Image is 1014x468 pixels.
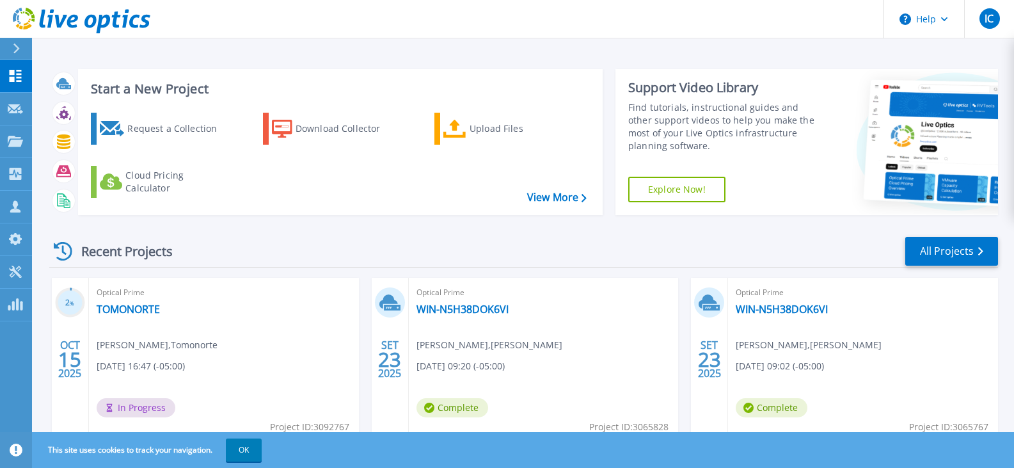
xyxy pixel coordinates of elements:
a: WIN-N5H38DOK6VI [736,303,828,316]
div: Recent Projects [49,236,190,267]
span: Complete [416,398,488,417]
div: Support Video Library [628,79,821,96]
span: 23 [378,354,401,365]
span: 15 [58,354,81,365]
button: OK [226,439,262,462]
span: IC [985,13,994,24]
span: This site uses cookies to track your navigation. [35,439,262,462]
span: Project ID: 3065767 [909,420,988,434]
span: [DATE] 09:20 (-05:00) [416,359,505,373]
a: Request a Collection [91,113,234,145]
a: WIN-N5H38DOK6VI [416,303,509,316]
span: [PERSON_NAME] , Tomonorte [97,338,218,352]
div: Upload Files [470,116,572,141]
a: All Projects [905,237,998,266]
span: [PERSON_NAME] , [PERSON_NAME] [416,338,562,352]
div: Download Collector [296,116,398,141]
span: [PERSON_NAME] , [PERSON_NAME] [736,338,882,352]
span: Optical Prime [416,286,671,300]
a: Download Collector [263,113,406,145]
div: SET 2025 [377,336,402,383]
div: SET 2025 [697,336,722,383]
span: 23 [698,354,721,365]
div: Cloud Pricing Calculator [125,169,228,195]
a: TOMONORTE [97,303,160,316]
a: Explore Now! [628,177,725,202]
span: Optical Prime [97,286,351,300]
h3: 2 [55,296,85,311]
div: Request a Collection [127,116,230,141]
div: OCT 2025 [58,336,82,383]
h3: Start a New Project [91,82,586,96]
span: Project ID: 3092767 [270,420,349,434]
a: Cloud Pricing Calculator [91,166,234,198]
span: Optical Prime [736,286,990,300]
span: [DATE] 09:02 (-05:00) [736,359,824,373]
span: Project ID: 3065828 [589,420,669,434]
div: Find tutorials, instructional guides and other support videos to help you make the most of your L... [628,101,821,152]
span: % [70,300,74,307]
a: View More [527,191,587,204]
a: Upload Files [434,113,577,145]
span: [DATE] 16:47 (-05:00) [97,359,185,373]
span: Complete [736,398,807,417]
span: In Progress [97,398,175,417]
